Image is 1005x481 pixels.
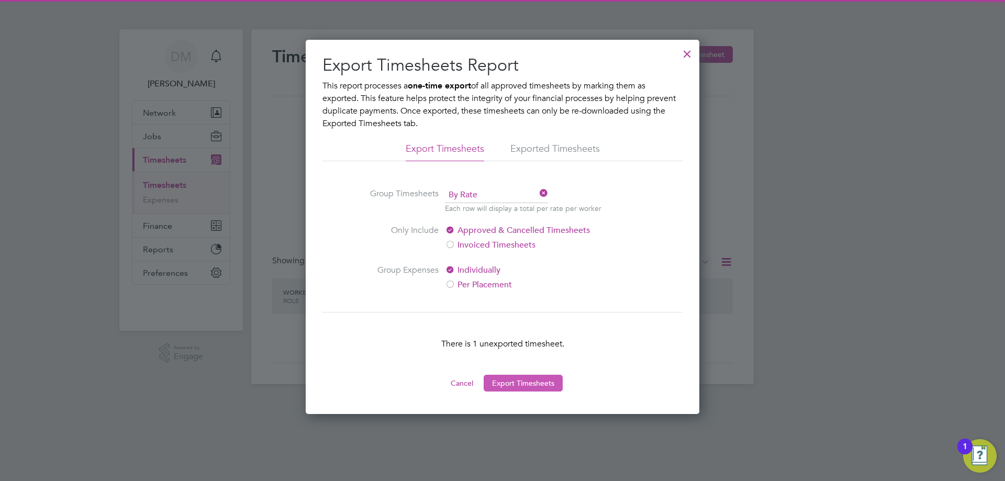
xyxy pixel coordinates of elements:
[360,224,439,251] label: Only Include
[484,375,563,391] button: Export Timesheets
[406,142,484,161] li: Export Timesheets
[360,187,439,211] label: Group Timesheets
[445,203,601,214] p: Each row will display a total per rate per worker
[445,187,548,203] span: By Rate
[322,54,683,76] h2: Export Timesheets Report
[322,338,683,350] p: There is 1 unexported timesheet.
[963,439,997,473] button: Open Resource Center, 1 new notification
[445,224,620,237] label: Approved & Cancelled Timesheets
[445,264,620,276] label: Individually
[442,375,482,391] button: Cancel
[963,446,967,460] div: 1
[445,239,620,251] label: Invoiced Timesheets
[322,80,683,130] p: This report processes a of all approved timesheets by marking them as exported. This feature help...
[510,142,600,161] li: Exported Timesheets
[360,264,439,291] label: Group Expenses
[408,81,471,91] b: one-time export
[445,278,620,291] label: Per Placement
